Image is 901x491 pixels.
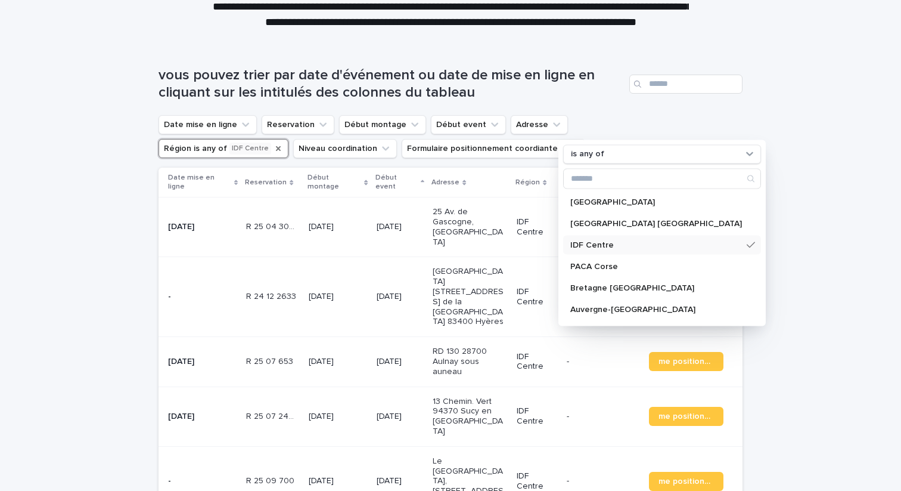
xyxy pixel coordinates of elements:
p: Adresse [431,176,459,189]
p: [GEOGRAPHIC_DATA] [GEOGRAPHIC_DATA] [570,219,742,227]
span: me positionner [658,357,714,366]
span: me positionner [658,477,714,486]
span: me positionner [658,412,714,421]
tr: -R 24 12 2633R 24 12 2633 [DATE][DATE][GEOGRAPHIC_DATA] [STREET_ADDRESS] de la [GEOGRAPHIC_DATA] ... [159,257,742,337]
p: 25 Av. de Gascogne, [GEOGRAPHIC_DATA] [433,207,507,247]
p: [DATE] [168,412,237,422]
p: - [168,292,237,302]
p: Région [515,176,540,189]
button: Reservation [262,115,334,134]
button: Niveau coordination [293,139,397,158]
p: IDF Centre [517,287,557,307]
p: [DATE] [377,357,424,367]
p: [DATE] [309,476,367,486]
p: R 25 07 653 [246,354,296,367]
p: Bretagne [GEOGRAPHIC_DATA] [570,283,742,292]
p: - [567,412,639,422]
p: Début montage [307,171,361,193]
a: me positionner [649,352,723,371]
a: me positionner [649,407,723,426]
p: [DATE] [168,357,237,367]
p: IDF Centre [517,217,557,237]
p: 13 Chemin. Vert 94370 Sucy en [GEOGRAPHIC_DATA] [433,397,507,437]
p: Date mise en ligne [168,171,231,193]
input: Search [564,169,760,188]
input: Search [629,75,742,94]
p: R 24 12 2633 [246,289,299,302]
p: [DATE] [377,476,424,486]
h1: vous pouvez trier par date d'événement ou date de mise en ligne en cliquant sur les intitulés des... [159,67,625,101]
p: IDF Centre [517,352,557,372]
p: [DATE] [377,412,424,422]
p: [GEOGRAPHIC_DATA] [570,197,742,206]
button: Début montage [339,115,426,134]
p: [DATE] [309,222,367,232]
a: me positionner [649,472,723,491]
button: Date mise en ligne [159,115,257,134]
p: is any of [571,149,604,159]
div: Search [563,168,761,189]
p: Auvergne-[GEOGRAPHIC_DATA] [570,305,742,313]
p: [DATE] [168,222,237,232]
tr: [DATE]R 25 07 653R 25 07 653 [DATE][DATE]RD 130 28700 Aulnay sous auneauIDF Centre-me positionner [159,337,742,387]
tr: [DATE]R 25 04 3097R 25 04 3097 [DATE][DATE]25 Av. de Gascogne, [GEOGRAPHIC_DATA]IDF Centre-me pos... [159,197,742,257]
p: Début event [375,171,418,193]
button: Début event [431,115,506,134]
p: [GEOGRAPHIC_DATA] [STREET_ADDRESS] de la [GEOGRAPHIC_DATA] 83400 Hyères [433,267,507,327]
p: - [567,476,639,486]
p: R 25 04 3097 [246,220,302,232]
p: - [567,357,639,367]
p: [DATE] [309,292,367,302]
p: IDF Centre [570,240,742,249]
p: [DATE] [377,292,424,302]
p: - [168,476,237,486]
button: Formulaire positionnement coordianteur [402,139,585,158]
p: PACA Corse [570,262,742,270]
tr: [DATE]R 25 07 2404R 25 07 2404 [DATE][DATE]13 Chemin. Vert 94370 Sucy en [GEOGRAPHIC_DATA]IDF Cen... [159,387,742,446]
p: [DATE] [309,357,367,367]
button: Adresse [511,115,568,134]
p: [DATE] [309,412,367,422]
button: Région [159,139,288,158]
p: R 25 07 2404 [246,409,302,422]
p: Reservation [245,176,287,189]
p: [DATE] [377,222,424,232]
p: IDF Centre [517,406,557,427]
p: RD 130 28700 Aulnay sous auneau [433,347,507,376]
p: R 25 09 700 [246,474,297,486]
